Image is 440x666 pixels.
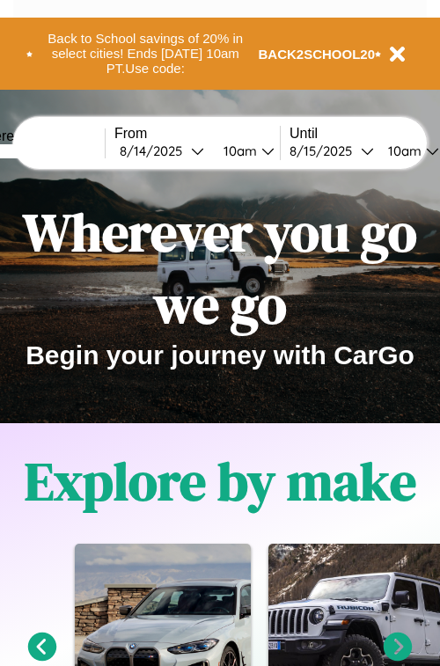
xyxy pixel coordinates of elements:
button: 10am [209,142,280,160]
button: 8/14/2025 [114,142,209,160]
b: BACK2SCHOOL20 [259,47,376,62]
div: 8 / 15 / 2025 [290,143,361,159]
div: 10am [379,143,426,159]
h1: Explore by make [25,445,416,517]
div: 10am [215,143,261,159]
div: 8 / 14 / 2025 [120,143,191,159]
label: From [114,126,280,142]
button: Back to School savings of 20% in select cities! Ends [DATE] 10am PT.Use code: [33,26,259,81]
